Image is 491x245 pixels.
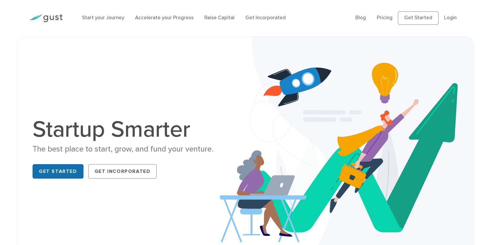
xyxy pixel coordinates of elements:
[29,14,63,22] img: Gust Logo
[398,11,439,25] a: Get Started
[355,15,366,21] a: Blog
[444,15,457,21] a: Login
[135,15,194,21] a: Accelerate your Progress
[33,144,241,154] div: The best place to start, grow, and fund your venture.
[204,15,234,21] a: Raise Capital
[33,164,83,179] a: Get Started
[33,118,241,141] h1: Startup Smarter
[245,15,286,21] a: Get Incorporated
[82,15,124,21] a: Start your Journey
[377,15,392,21] a: Pricing
[88,164,157,179] a: Get Incorporated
